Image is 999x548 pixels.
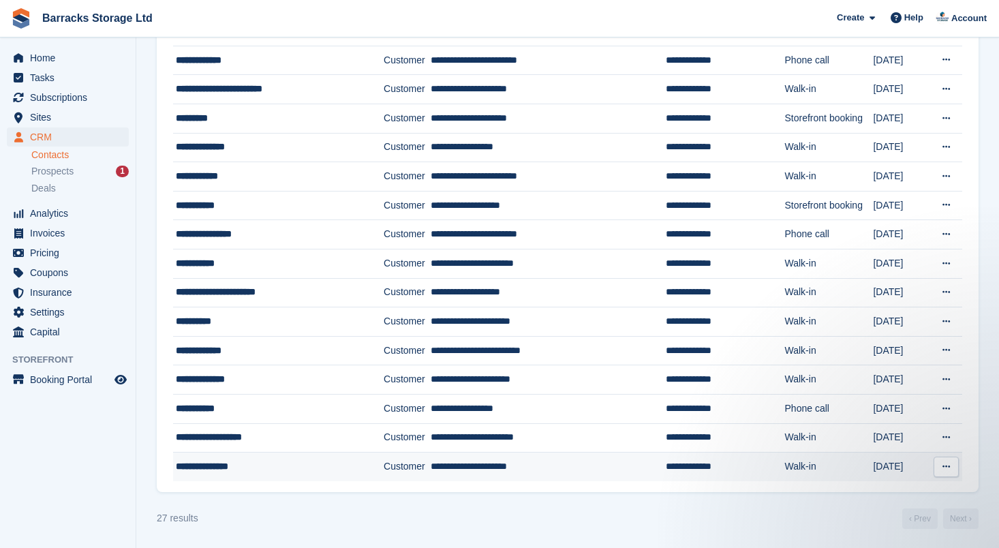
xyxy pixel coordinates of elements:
[873,220,929,249] td: [DATE]
[384,336,431,365] td: Customer
[785,191,874,220] td: Storefront booking
[11,8,31,29] img: stora-icon-8386f47178a22dfd0bd8f6a31ec36ba5ce8667c1dd55bd0f319d3a0aa187defe.svg
[7,88,129,107] a: menu
[37,7,158,29] a: Barracks Storage Ltd
[30,263,112,282] span: Coupons
[785,220,874,249] td: Phone call
[785,104,874,134] td: Storefront booking
[785,162,874,192] td: Walk-in
[785,365,874,395] td: Walk-in
[384,162,431,192] td: Customer
[7,48,129,67] a: menu
[873,307,929,337] td: [DATE]
[116,166,129,177] div: 1
[30,68,112,87] span: Tasks
[7,322,129,341] a: menu
[384,394,431,423] td: Customer
[785,423,874,453] td: Walk-in
[785,307,874,337] td: Walk-in
[384,75,431,104] td: Customer
[7,283,129,302] a: menu
[873,162,929,192] td: [DATE]
[873,423,929,453] td: [DATE]
[902,508,938,529] a: Previous
[7,303,129,322] a: menu
[31,182,56,195] span: Deals
[384,453,431,481] td: Customer
[30,108,112,127] span: Sites
[30,127,112,147] span: CRM
[873,365,929,395] td: [DATE]
[785,133,874,162] td: Walk-in
[785,336,874,365] td: Walk-in
[785,453,874,481] td: Walk-in
[31,164,129,179] a: Prospects 1
[936,11,949,25] img: Jack Ward
[785,394,874,423] td: Phone call
[951,12,987,25] span: Account
[837,11,864,25] span: Create
[785,75,874,104] td: Walk-in
[785,46,874,75] td: Phone call
[873,46,929,75] td: [DATE]
[873,278,929,307] td: [DATE]
[873,249,929,278] td: [DATE]
[873,394,929,423] td: [DATE]
[873,336,929,365] td: [DATE]
[7,263,129,282] a: menu
[30,303,112,322] span: Settings
[30,224,112,243] span: Invoices
[873,133,929,162] td: [DATE]
[785,278,874,307] td: Walk-in
[7,127,129,147] a: menu
[384,278,431,307] td: Customer
[31,149,129,162] a: Contacts
[30,243,112,262] span: Pricing
[30,370,112,389] span: Booking Portal
[31,165,74,178] span: Prospects
[30,204,112,223] span: Analytics
[7,224,129,243] a: menu
[384,423,431,453] td: Customer
[384,307,431,337] td: Customer
[7,370,129,389] a: menu
[30,88,112,107] span: Subscriptions
[384,191,431,220] td: Customer
[873,191,929,220] td: [DATE]
[384,133,431,162] td: Customer
[873,104,929,134] td: [DATE]
[7,68,129,87] a: menu
[384,220,431,249] td: Customer
[384,46,431,75] td: Customer
[157,511,198,526] div: 27 results
[30,283,112,302] span: Insurance
[30,322,112,341] span: Capital
[7,108,129,127] a: menu
[7,243,129,262] a: menu
[785,249,874,278] td: Walk-in
[904,11,923,25] span: Help
[30,48,112,67] span: Home
[873,453,929,481] td: [DATE]
[873,75,929,104] td: [DATE]
[384,104,431,134] td: Customer
[943,508,979,529] a: Next
[900,508,981,529] nav: Page
[31,181,129,196] a: Deals
[7,204,129,223] a: menu
[384,249,431,278] td: Customer
[112,371,129,388] a: Preview store
[12,353,136,367] span: Storefront
[384,365,431,395] td: Customer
